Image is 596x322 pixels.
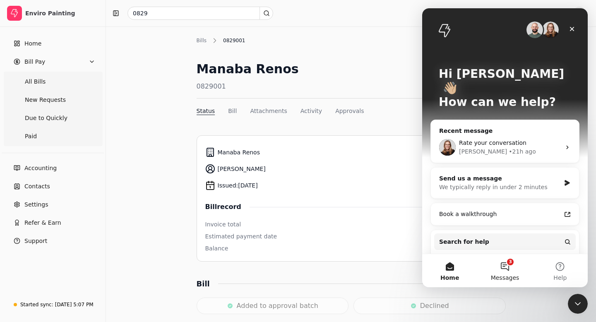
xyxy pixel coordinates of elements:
nav: Breadcrumb [197,36,250,45]
a: New Requests [5,91,101,108]
span: Issued: [DATE] [218,181,258,190]
span: Accounting [24,164,57,173]
button: N [573,7,586,20]
span: Paid [25,132,37,141]
a: All Bills [5,73,101,90]
div: Started sync: [20,301,53,308]
span: New Requests [25,96,66,104]
a: Contacts [3,178,102,195]
span: Refer & Earn [24,219,61,227]
span: Bill record [205,202,250,212]
button: Bill [228,107,237,115]
span: Bill Pay [24,58,45,66]
input: Search [127,7,273,20]
button: Sync with Quickbooks [419,36,505,50]
button: Activity [300,107,322,115]
iframe: Intercom live chat [568,294,588,314]
div: Estimated payment date [205,232,277,241]
button: Bill Pay [3,53,102,70]
div: Enviro Painting [25,9,99,17]
span: All Bills [25,77,46,86]
iframe: Intercom live chat [422,8,588,287]
span: Settings [24,200,48,209]
span: Home [24,39,41,48]
button: Attachments [250,107,287,115]
button: Support [3,233,102,249]
span: Due to Quickly [25,114,67,123]
div: [DATE] 5:07 PM [55,301,94,308]
a: Home [3,35,102,52]
div: 0829001 [219,37,249,44]
button: Status [197,107,215,115]
div: 0829001 [197,82,299,91]
div: Bills [197,37,211,44]
span: [PERSON_NAME] [218,165,266,173]
span: Support [24,237,47,245]
a: Started sync:[DATE] 5:07 PM [3,297,102,312]
a: Accounting [3,160,102,176]
div: Balance [205,244,228,253]
span: Contacts [24,182,50,191]
button: Approvals [335,107,364,115]
a: Paid [5,128,101,144]
div: Invoice total [205,220,241,229]
a: Due to Quickly [5,110,101,126]
a: Settings [3,196,102,213]
div: Bill [197,278,218,289]
button: Refer & Earn [3,214,102,231]
div: Manaba Renos [197,60,299,78]
span: Manaba Renos [218,148,260,157]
